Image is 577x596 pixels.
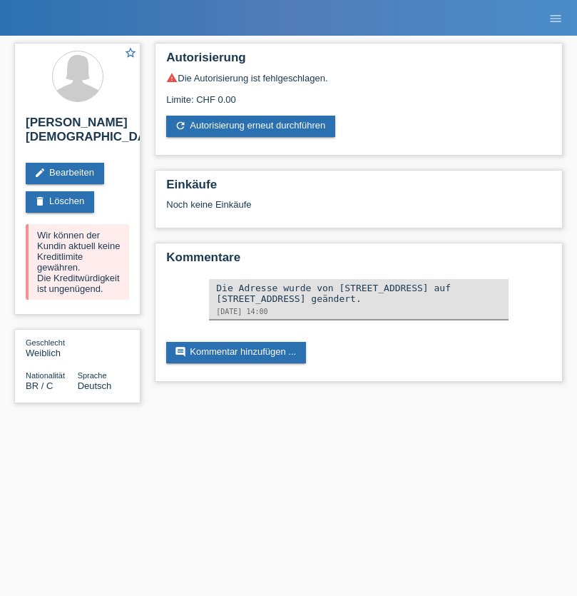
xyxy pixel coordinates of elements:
[166,251,551,272] h2: Kommentare
[548,11,563,26] i: menu
[26,371,65,380] span: Nationalität
[166,116,335,137] a: refreshAutorisierung erneut durchführen
[26,191,94,213] a: deleteLöschen
[166,72,178,84] i: warning
[175,120,186,131] i: refresh
[541,14,570,22] a: menu
[26,337,78,358] div: Weiblich
[34,167,46,178] i: edit
[175,346,186,358] i: comment
[78,380,112,391] span: Deutsch
[34,196,46,207] i: delete
[26,338,65,347] span: Geschlecht
[166,342,306,363] a: commentKommentar hinzufügen ...
[166,51,551,72] h2: Autorisierung
[26,380,53,391] span: Brasilien / C / 27.10.2003
[78,371,107,380] span: Sprache
[26,224,129,300] div: Wir können der Kundin aktuell keine Kreditlimite gewähren. Die Kreditwürdigkeit ist ungenügend.
[124,46,137,59] i: star_border
[216,283,501,304] div: Die Adresse wurde von [STREET_ADDRESS] auf [STREET_ADDRESS] geändert.
[26,116,129,151] h2: [PERSON_NAME][DEMOGRAPHIC_DATA]
[216,308,501,315] div: [DATE] 14:00
[166,199,551,221] div: Noch keine Einkäufe
[166,72,551,84] div: Die Autorisierung ist fehlgeschlagen.
[26,163,104,184] a: editBearbeiten
[124,46,137,61] a: star_border
[166,84,551,105] div: Limite: CHF 0.00
[166,178,551,199] h2: Einkäufe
